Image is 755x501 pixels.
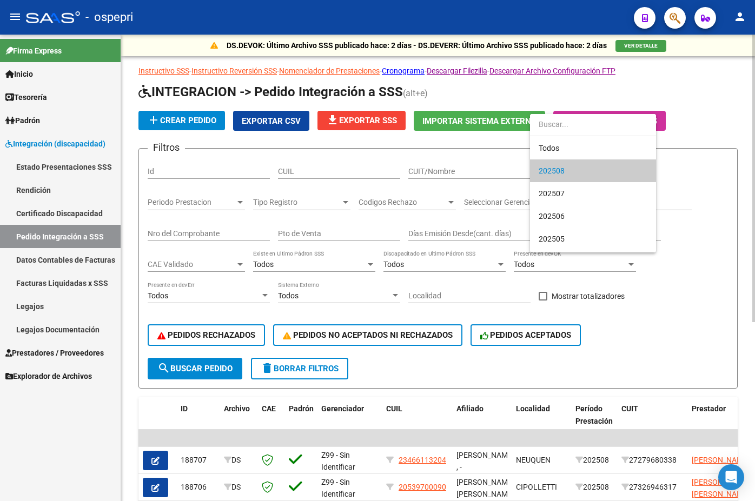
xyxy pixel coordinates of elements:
[530,113,656,136] input: dropdown search
[539,189,565,198] span: 202507
[539,235,565,243] span: 202505
[539,212,565,221] span: 202506
[539,166,565,175] span: 202508
[718,464,744,490] div: Open Intercom Messenger
[539,137,647,159] span: Todos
